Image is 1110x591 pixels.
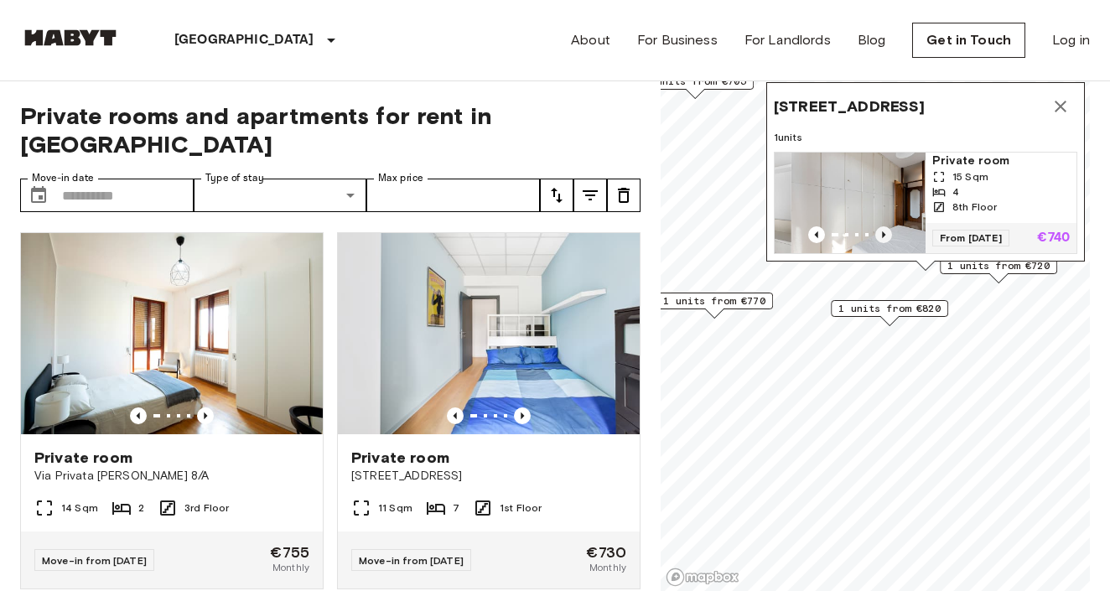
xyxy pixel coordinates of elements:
span: [STREET_ADDRESS] [774,96,925,117]
span: €730 [586,545,626,560]
button: Previous image [875,226,892,243]
span: 14 Sqm [61,500,98,516]
div: Map marker [656,293,773,319]
button: Previous image [130,407,147,424]
a: Marketing picture of unit IT-14-037-004-05HPrevious imagePrevious imagePrivate room[STREET_ADDRES... [337,232,641,589]
span: 1st Floor [500,500,542,516]
span: Via Privata [PERSON_NAME] 8/A [34,468,309,485]
a: For Landlords [744,30,831,50]
span: 3rd Floor [184,500,229,516]
span: 1 units from €820 [838,301,941,316]
button: Previous image [808,226,825,243]
span: 11 Sqm [378,500,412,516]
div: Map marker [636,73,754,99]
span: Private room [932,153,1070,169]
a: Log in [1052,30,1090,50]
img: Marketing picture of unit IT-14-046-001-04H [641,153,791,253]
span: Monthly [272,560,309,575]
button: tune [540,179,573,212]
span: 4 [952,184,959,200]
a: For Business [637,30,718,50]
p: [GEOGRAPHIC_DATA] [174,30,314,50]
label: Type of stay [205,171,264,185]
a: Marketing picture of unit IT-14-055-010-002HPrevious imagePrevious imagePrivate roomVia Privata [... [20,232,324,589]
span: From [DATE] [932,230,1009,246]
p: €740 [1037,231,1070,245]
span: [STREET_ADDRESS] [351,468,626,485]
span: 1 units from €770 [663,293,765,308]
img: Marketing picture of unit IT-14-046-001-04H [791,153,942,253]
img: Marketing picture of unit IT-14-037-004-05H [338,233,640,434]
span: 2 [138,500,144,516]
span: Monthly [589,560,626,575]
div: Map marker [766,82,1085,271]
span: Private room [34,448,132,468]
button: Choose date [22,179,55,212]
span: Move-in from [DATE] [359,554,464,567]
span: €755 [270,545,309,560]
span: 3 units from €705 [644,74,746,89]
a: Get in Touch [912,23,1025,58]
button: Previous image [197,407,214,424]
span: 15 Sqm [952,169,988,184]
button: Previous image [447,407,464,424]
button: Previous image [514,407,531,424]
a: Previous imagePrevious imagePrivate room15 Sqm48th FloorFrom [DATE]€740 [774,152,1077,254]
a: Blog [858,30,886,50]
button: tune [607,179,641,212]
span: Private rooms and apartments for rent in [GEOGRAPHIC_DATA] [20,101,641,158]
label: Move-in date [32,171,94,185]
button: tune [573,179,607,212]
span: 7 [453,500,459,516]
span: 1 units [774,130,1077,145]
a: Mapbox logo [666,568,739,587]
div: Map marker [831,300,948,326]
img: Marketing picture of unit IT-14-055-010-002H [21,233,323,434]
span: Private room [351,448,449,468]
span: Move-in from [DATE] [42,554,147,567]
span: 8th Floor [952,200,997,215]
a: About [571,30,610,50]
label: Max price [378,171,423,185]
img: Habyt [20,29,121,46]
